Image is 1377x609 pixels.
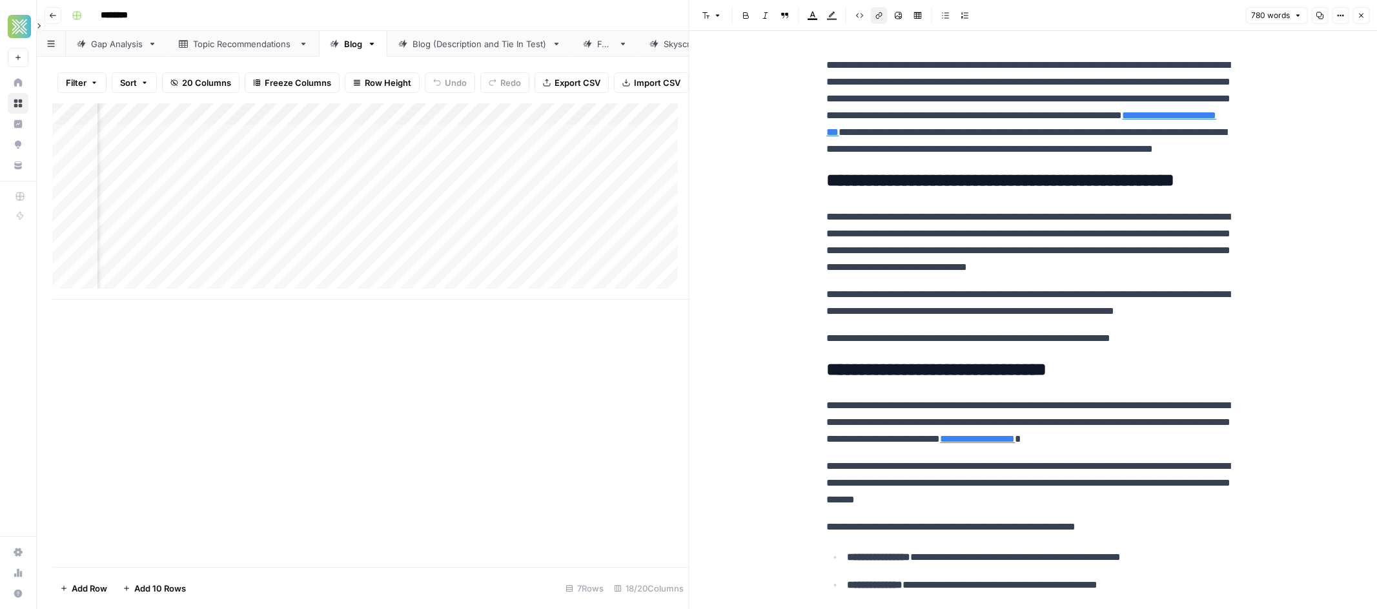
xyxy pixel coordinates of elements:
div: Topic Recommendations [193,37,294,50]
a: Opportunities [8,134,28,155]
a: Insights [8,114,28,134]
button: 20 Columns [162,72,240,93]
span: Export CSV [555,76,600,89]
button: Sort [112,72,157,93]
button: 780 words [1245,7,1307,24]
span: 780 words [1251,10,1290,21]
span: Import CSV [634,76,680,89]
button: Add Row [52,578,115,599]
span: Filter [66,76,87,89]
div: 7 Rows [560,578,609,599]
div: 18/20 Columns [609,578,689,599]
img: Xponent21 Logo [8,15,31,38]
span: Undo [445,76,467,89]
button: Workspace: Xponent21 [8,10,28,43]
div: Blog [344,37,362,50]
span: Add Row [72,582,107,595]
div: Skyscraper [664,37,709,50]
button: Filter [57,72,107,93]
a: Topic Recommendations [168,31,319,57]
a: Home [8,72,28,93]
button: Redo [480,72,529,93]
button: Help + Support [8,583,28,604]
a: Gap Analysis [66,31,168,57]
a: Usage [8,563,28,583]
span: Freeze Columns [265,76,331,89]
div: Blog (Description and Tie In Test) [413,37,547,50]
button: Export CSV [535,72,609,93]
a: Skyscraper [638,31,735,57]
button: Undo [425,72,475,93]
div: Gap Analysis [91,37,143,50]
span: Sort [120,76,137,89]
span: Add 10 Rows [134,582,186,595]
button: Freeze Columns [245,72,340,93]
button: Add 10 Rows [115,578,194,599]
a: Blog [319,31,387,57]
button: Import CSV [614,72,689,93]
a: Browse [8,93,28,114]
a: Blog (Description and Tie In Test) [387,31,572,57]
a: FAQ [572,31,638,57]
a: Your Data [8,155,28,176]
button: Row Height [345,72,420,93]
div: FAQ [597,37,613,50]
span: Row Height [365,76,411,89]
a: Settings [8,542,28,563]
span: 20 Columns [182,76,231,89]
span: Redo [500,76,521,89]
